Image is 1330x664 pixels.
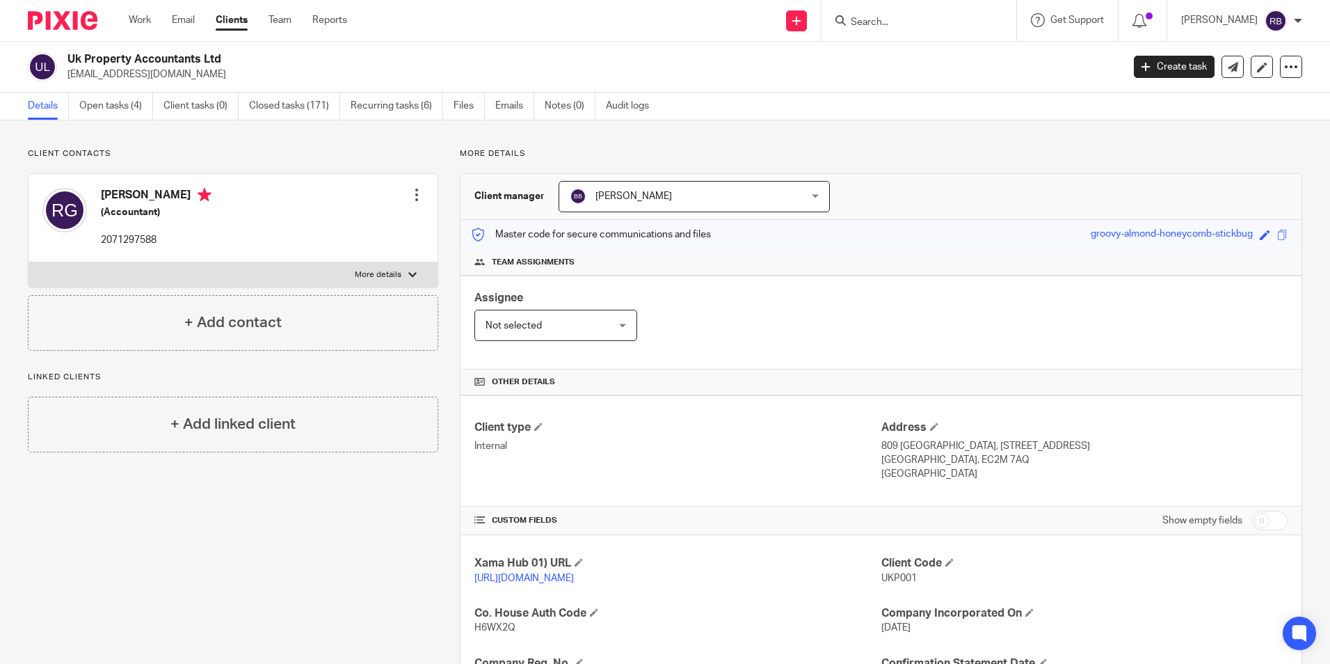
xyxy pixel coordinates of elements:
[474,439,881,453] p: Internal
[454,93,485,120] a: Files
[881,574,917,583] span: UKP001
[79,93,153,120] a: Open tasks (4)
[351,93,443,120] a: Recurring tasks (6)
[28,93,69,120] a: Details
[101,233,211,247] p: 2071297588
[881,467,1288,481] p: [GEOGRAPHIC_DATA]
[545,93,595,120] a: Notes (0)
[606,93,659,120] a: Audit logs
[881,623,911,633] span: [DATE]
[101,205,211,219] h5: (Accountant)
[198,188,211,202] i: Primary
[1134,56,1215,78] a: Create task
[163,93,239,120] a: Client tasks (0)
[28,372,438,383] p: Linked clients
[101,188,211,205] h4: [PERSON_NAME]
[474,574,574,583] a: [URL][DOMAIN_NAME]
[172,13,195,27] a: Email
[881,453,1288,467] p: [GEOGRAPHIC_DATA], EC2M 7AQ
[881,606,1288,621] h4: Company Incorporated On
[474,189,545,203] h3: Client manager
[170,413,296,435] h4: + Add linked client
[28,11,97,30] img: Pixie
[1091,227,1253,243] div: groovy-almond-honeycomb-stickbug
[595,191,672,201] span: [PERSON_NAME]
[849,17,975,29] input: Search
[129,13,151,27] a: Work
[1050,15,1104,25] span: Get Support
[28,148,438,159] p: Client contacts
[570,188,586,205] img: svg%3E
[269,13,291,27] a: Team
[471,228,711,242] p: Master code for secure communications and files
[67,68,1113,81] p: [EMAIL_ADDRESS][DOMAIN_NAME]
[474,420,881,435] h4: Client type
[495,93,534,120] a: Emails
[184,312,282,333] h4: + Add contact
[486,321,542,331] span: Not selected
[216,13,248,27] a: Clients
[460,148,1302,159] p: More details
[474,623,515,633] span: H6WX2Q
[492,257,575,268] span: Team assignments
[474,606,881,621] h4: Co. House Auth Code
[881,420,1288,435] h4: Address
[312,13,347,27] a: Reports
[492,377,555,388] span: Other details
[474,292,523,303] span: Assignee
[1181,13,1258,27] p: [PERSON_NAME]
[67,52,904,67] h2: Uk Property Accountants Ltd
[355,269,401,280] p: More details
[42,188,87,232] img: svg%3E
[474,556,881,571] h4: Xama Hub 01) URL
[1162,514,1242,528] label: Show empty fields
[881,439,1288,453] p: 809 [GEOGRAPHIC_DATA], [STREET_ADDRESS]
[474,515,881,526] h4: CUSTOM FIELDS
[249,93,340,120] a: Closed tasks (171)
[1265,10,1287,32] img: svg%3E
[881,556,1288,571] h4: Client Code
[28,52,57,81] img: svg%3E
